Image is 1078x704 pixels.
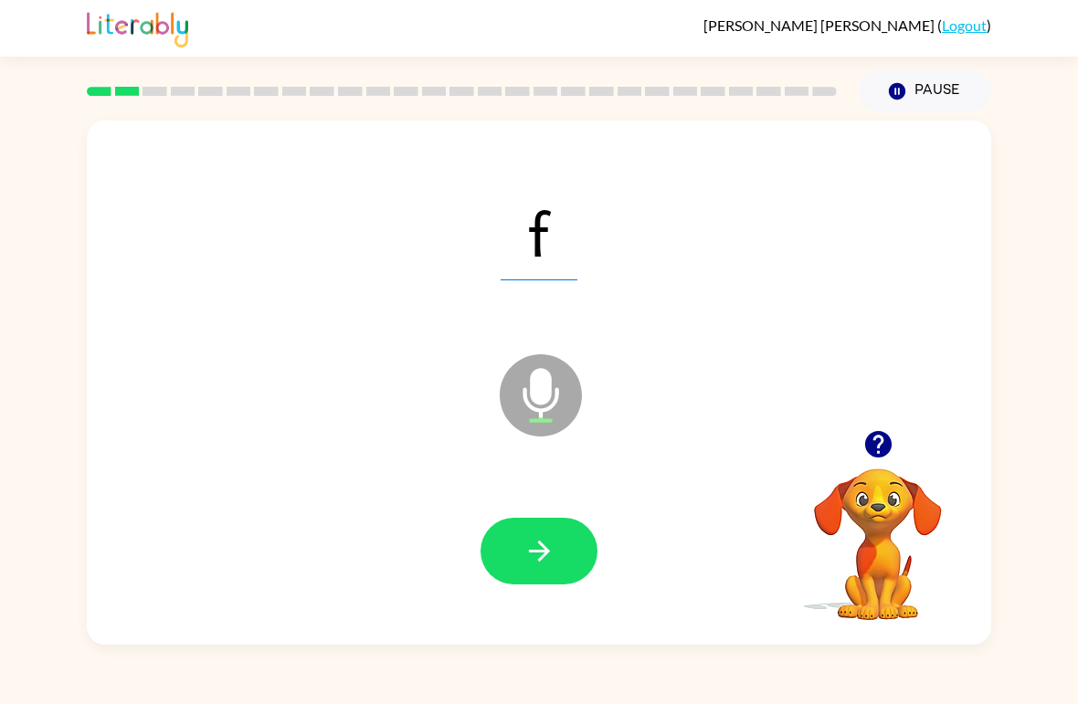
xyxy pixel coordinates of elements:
button: Pause [859,70,991,112]
span: f [501,185,577,280]
video: Your browser must support playing .mp4 files to use Literably. Please try using another browser. [787,440,969,623]
a: Logout [942,16,987,34]
div: ( ) [703,16,991,34]
span: [PERSON_NAME] [PERSON_NAME] [703,16,937,34]
img: Literably [87,7,188,47]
